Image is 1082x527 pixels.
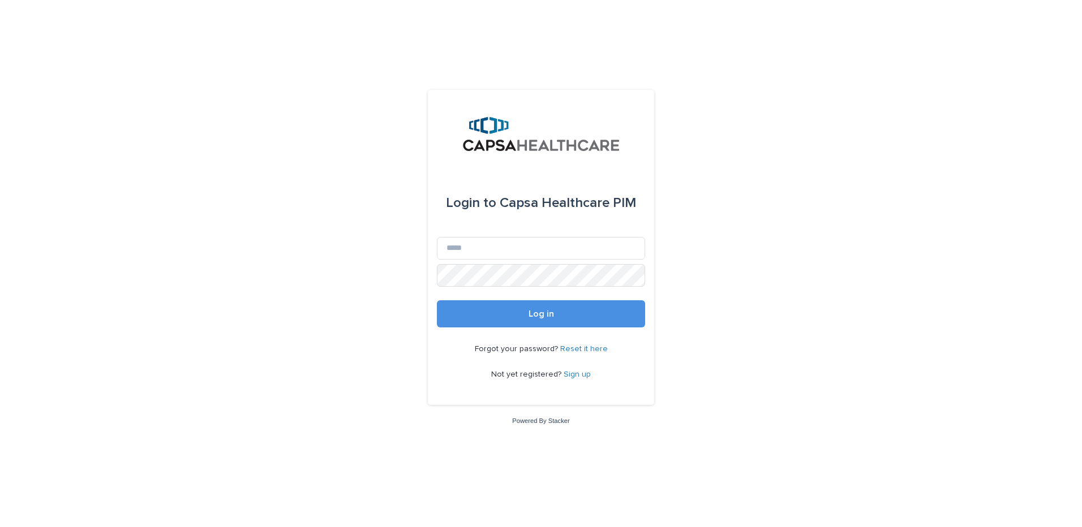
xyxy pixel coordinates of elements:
a: Sign up [564,370,591,378]
span: Not yet registered? [491,370,564,378]
a: Reset it here [560,345,608,353]
div: Capsa Healthcare PIM [446,187,636,219]
span: Forgot your password? [475,345,560,353]
a: Powered By Stacker [512,417,569,424]
button: Log in [437,300,645,327]
img: B5p4sRfuTuC72oLToeu7 [463,117,620,151]
span: Login to [446,196,496,210]
span: Log in [529,309,554,318]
